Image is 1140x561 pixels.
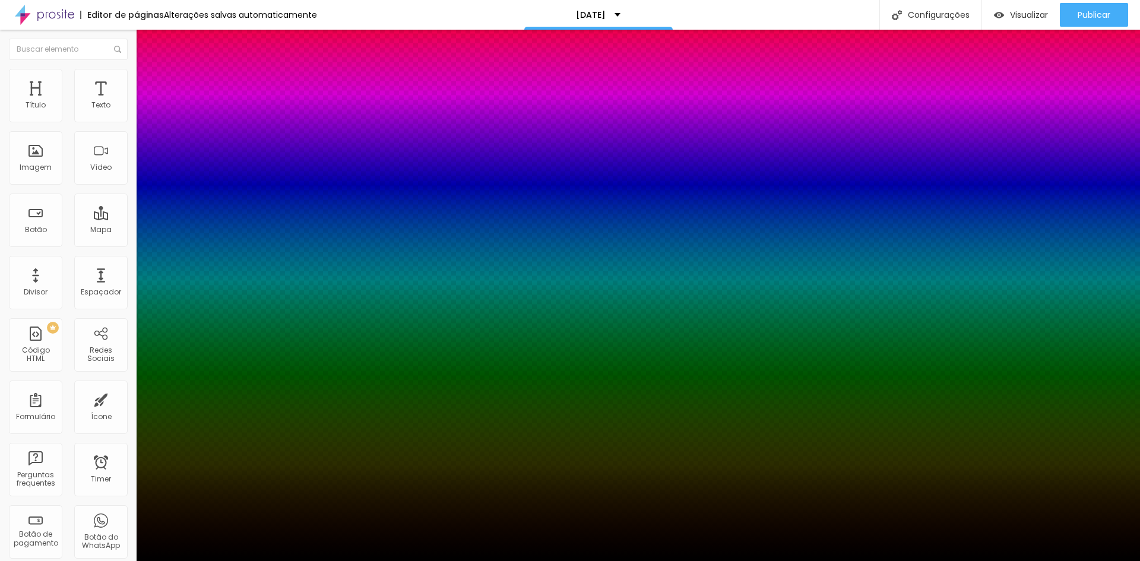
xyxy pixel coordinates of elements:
[892,10,902,20] img: Icone
[90,226,112,234] div: Mapa
[9,39,128,60] input: Buscar elemento
[81,288,121,296] div: Espaçador
[576,11,606,19] p: [DATE]
[114,46,121,53] img: Icone
[982,3,1060,27] button: Visualizar
[26,101,46,109] div: Título
[25,226,47,234] div: Botão
[90,163,112,172] div: Vídeo
[12,530,59,547] div: Botão de pagamento
[1078,10,1110,20] span: Publicar
[1010,10,1048,20] span: Visualizar
[91,101,110,109] div: Texto
[77,533,124,550] div: Botão do WhatsApp
[20,163,52,172] div: Imagem
[91,413,112,421] div: Ícone
[164,11,317,19] div: Alterações salvas automaticamente
[80,11,164,19] div: Editor de páginas
[16,413,55,421] div: Formulário
[91,475,111,483] div: Timer
[12,471,59,488] div: Perguntas frequentes
[24,288,47,296] div: Divisor
[1060,3,1128,27] button: Publicar
[994,10,1004,20] img: view-1.svg
[12,346,59,363] div: Código HTML
[77,346,124,363] div: Redes Sociais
